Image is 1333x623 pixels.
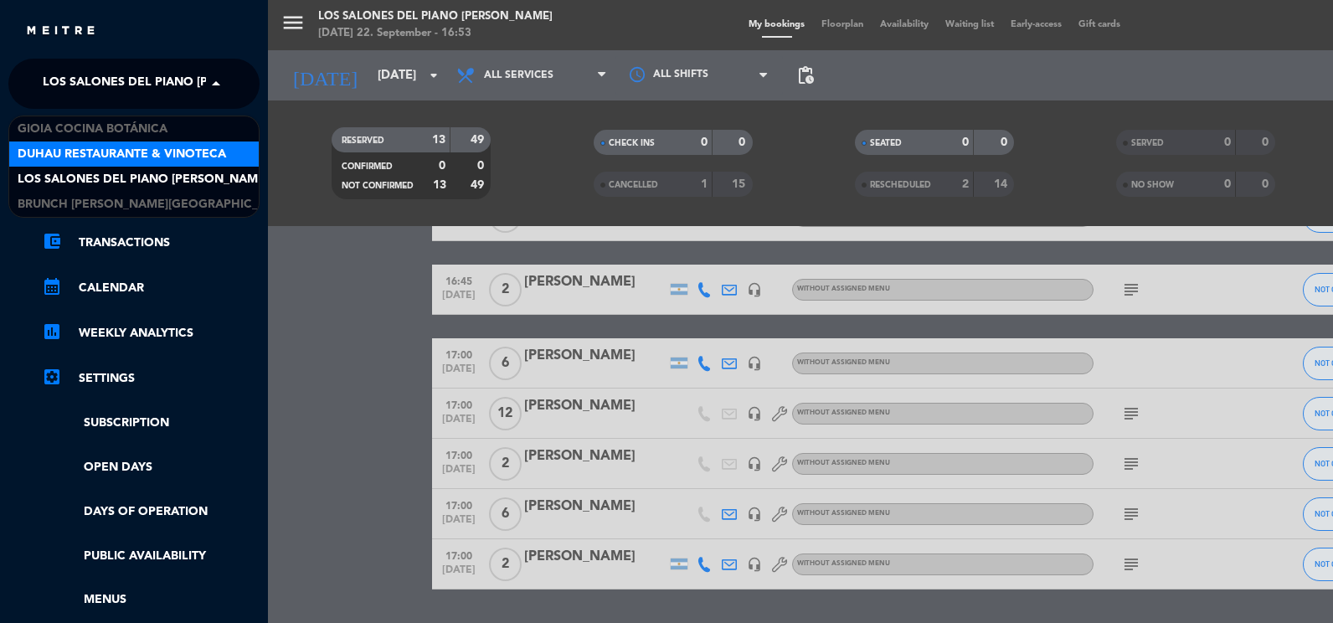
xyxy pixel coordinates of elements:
i: settings_applications [42,367,62,387]
span: Duhau Restaurante & Vinoteca [18,145,226,164]
a: Open Days [42,458,260,477]
i: assessment [42,322,62,342]
img: MEITRE [25,25,96,38]
a: Days of operation [42,502,260,522]
i: account_balance_wallet [42,231,62,251]
span: Los Salones del Piano [PERSON_NAME] [18,170,269,189]
span: Gioia Cocina Botánica [18,120,167,139]
span: Los Salones del Piano [PERSON_NAME] [43,66,294,101]
a: Public availability [42,547,260,566]
span: Brunch [PERSON_NAME][GEOGRAPHIC_DATA][PERSON_NAME] [18,195,389,214]
a: Subscription [42,414,260,433]
a: calendar_monthCalendar [42,278,260,298]
a: assessmentWeekly Analytics [42,323,260,343]
a: account_balance_walletTransactions [42,233,260,253]
i: calendar_month [42,276,62,296]
a: Settings [42,368,260,389]
a: Menus [42,590,260,610]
